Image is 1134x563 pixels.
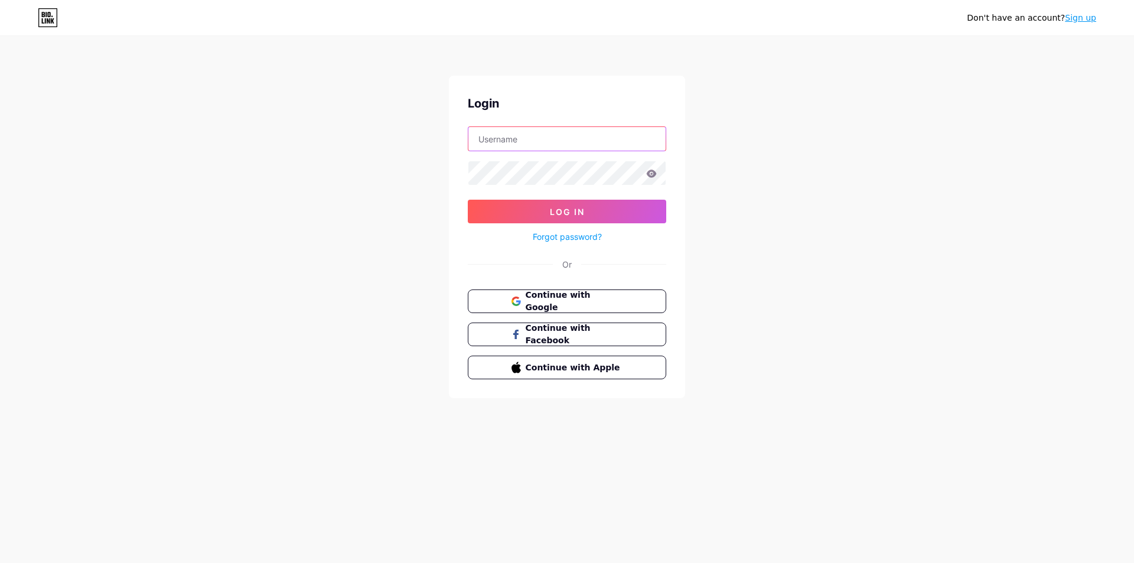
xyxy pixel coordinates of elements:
[526,289,623,314] span: Continue with Google
[468,323,666,346] button: Continue with Facebook
[468,95,666,112] div: Login
[526,362,623,374] span: Continue with Apple
[468,289,666,313] button: Continue with Google
[468,200,666,223] button: Log In
[526,322,623,347] span: Continue with Facebook
[533,230,602,243] a: Forgot password?
[468,127,666,151] input: Username
[967,12,1096,24] div: Don't have an account?
[1065,13,1096,22] a: Sign up
[550,207,585,217] span: Log In
[468,356,666,379] button: Continue with Apple
[562,258,572,271] div: Or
